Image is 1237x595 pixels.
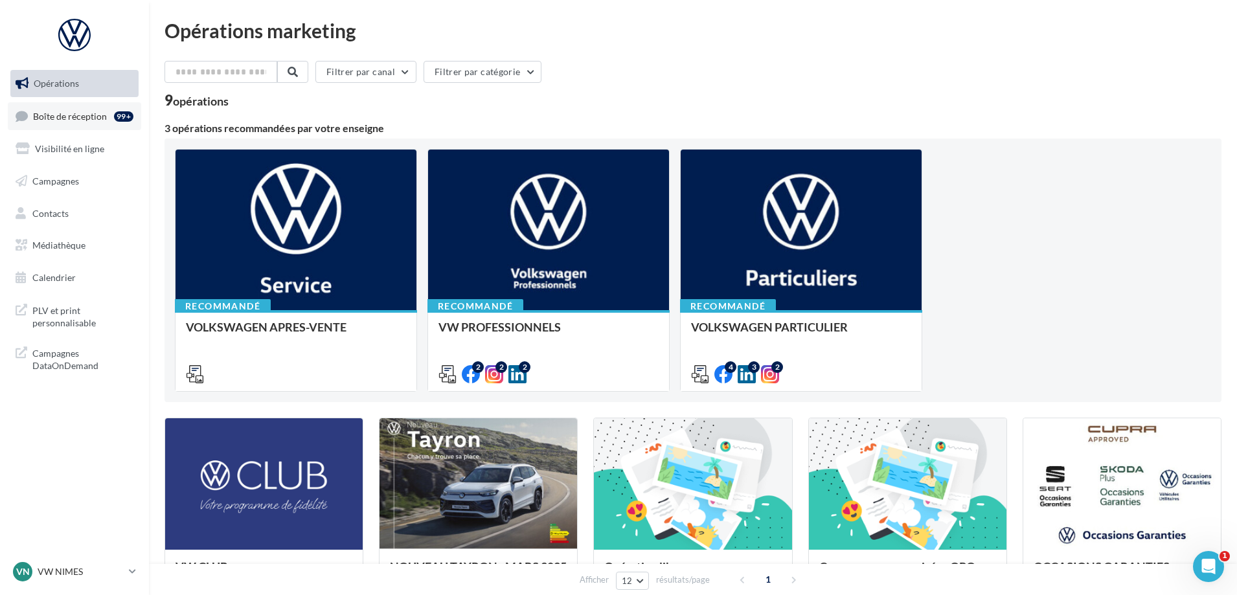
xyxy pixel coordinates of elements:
div: 3 [748,361,760,373]
span: VOLKSWAGEN PARTICULIER [691,320,848,334]
a: Campagnes [8,168,141,195]
span: PLV et print personnalisable [32,302,133,330]
span: Opération libre [604,559,683,574]
button: Filtrer par canal [315,61,416,83]
span: 1 [1220,551,1230,561]
p: VW NIMES [38,565,124,578]
span: VOLKSWAGEN APRES-VENTE [186,320,346,334]
div: 2 [472,361,484,373]
div: Recommandé [427,299,523,313]
a: Campagnes DataOnDemand [8,339,141,377]
div: opérations [173,95,229,107]
a: VN VW NIMES [10,559,139,584]
a: PLV et print personnalisable [8,297,141,335]
span: 12 [622,576,633,586]
button: 12 [616,572,649,590]
div: 9 [165,93,229,107]
a: Médiathèque [8,232,141,259]
div: 99+ [114,111,133,122]
div: 4 [725,361,736,373]
span: VW PROFESSIONNELS [438,320,561,334]
span: OCCASIONS GARANTIES [1034,559,1170,574]
span: VW CLUB [176,559,228,574]
span: 1 [758,569,778,590]
span: Médiathèque [32,240,85,251]
a: Calendrier [8,264,141,291]
span: Contacts [32,207,69,218]
a: Boîte de réception99+ [8,102,141,130]
iframe: Intercom live chat [1193,551,1224,582]
span: résultats/page [656,574,710,586]
div: 2 [495,361,507,373]
button: Filtrer par catégorie [424,61,541,83]
span: VN [16,565,30,578]
div: 2 [771,361,783,373]
span: Visibilité en ligne [35,143,104,154]
div: 3 opérations recommandées par votre enseigne [165,123,1221,133]
span: Opérations [34,78,79,89]
a: Contacts [8,200,141,227]
span: Boîte de réception [33,110,107,121]
span: Campagnes DataOnDemand [32,344,133,372]
span: Afficher [580,574,609,586]
a: Opérations [8,70,141,97]
span: Calendrier [32,272,76,283]
div: Opérations marketing [165,21,1221,40]
div: 2 [519,361,530,373]
div: Recommandé [680,299,776,313]
div: Recommandé [175,299,271,313]
span: Campagnes sponsorisées OPO [819,559,975,574]
a: Visibilité en ligne [8,135,141,163]
span: Campagnes [32,175,79,186]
